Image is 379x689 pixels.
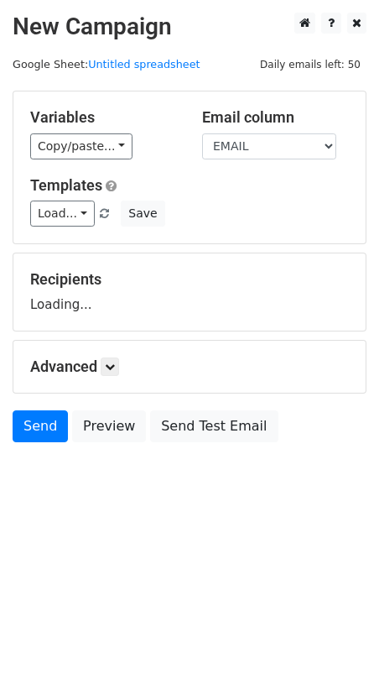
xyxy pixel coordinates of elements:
[13,58,200,70] small: Google Sheet:
[202,108,349,127] h5: Email column
[88,58,200,70] a: Untitled spreadsheet
[150,410,278,442] a: Send Test Email
[254,55,366,74] span: Daily emails left: 50
[72,410,146,442] a: Preview
[30,201,95,227] a: Load...
[13,410,68,442] a: Send
[30,108,177,127] h5: Variables
[254,58,366,70] a: Daily emails left: 50
[30,270,349,289] h5: Recipients
[30,270,349,314] div: Loading...
[30,176,102,194] a: Templates
[13,13,366,41] h2: New Campaign
[121,201,164,227] button: Save
[30,358,349,376] h5: Advanced
[30,133,132,159] a: Copy/paste...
